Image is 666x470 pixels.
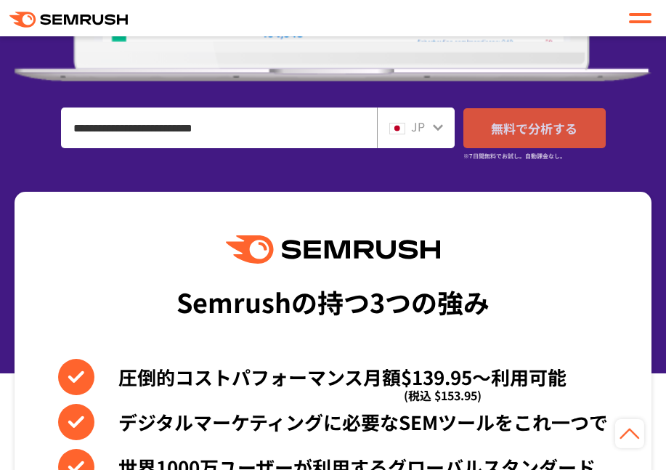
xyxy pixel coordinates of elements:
[176,275,490,328] div: Semrushの持つ3つの強み
[491,119,577,137] span: 無料で分析する
[463,108,606,148] a: 無料で分析する
[411,118,425,135] span: JP
[226,235,439,264] img: Semrush
[58,359,608,395] li: 圧倒的コストパフォーマンス月額$139.95〜利用可能
[58,404,608,440] li: デジタルマーケティングに必要なSEMツールをこれ一つで
[62,108,376,147] input: ドメイン、キーワードまたはURLを入力してください
[463,149,566,163] small: ※7日間無料でお試し。自動課金なし。
[404,377,482,413] span: (税込 $153.95)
